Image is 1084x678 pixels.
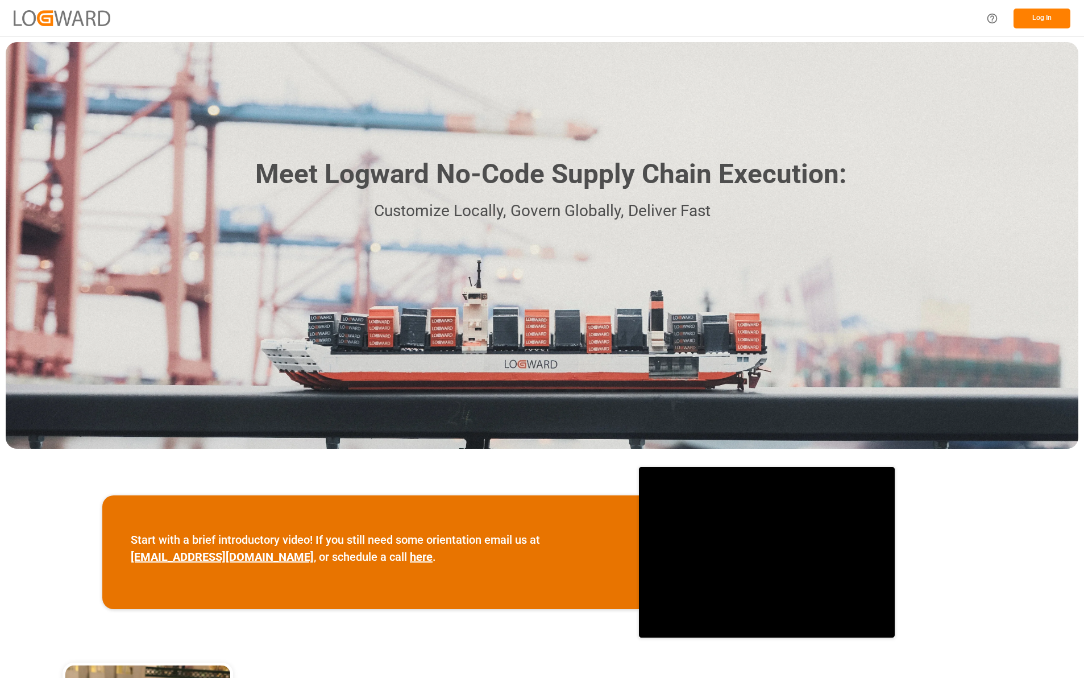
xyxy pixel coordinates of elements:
[131,531,610,565] p: Start with a brief introductory video! If you still need some orientation email us at , or schedu...
[255,154,846,195] h1: Meet Logward No-Code Supply Chain Execution:
[131,550,314,564] a: [EMAIL_ADDRESS][DOMAIN_NAME]
[14,10,110,26] img: Logward_new_orange.png
[1014,9,1070,28] button: Log In
[410,550,433,564] a: here
[238,199,846,224] p: Customize Locally, Govern Globally, Deliver Fast
[979,6,1005,31] button: Help Center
